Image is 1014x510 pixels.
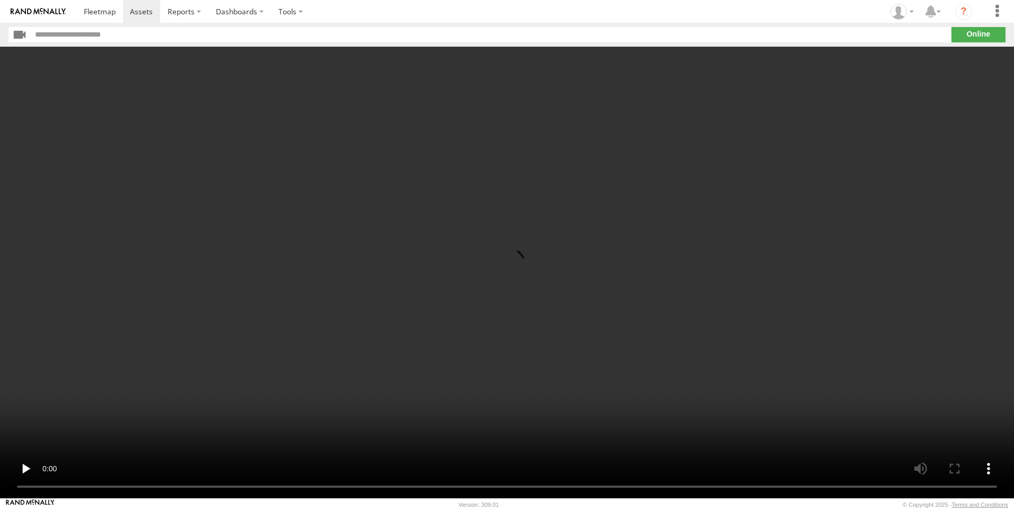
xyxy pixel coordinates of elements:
div: © Copyright 2025 - [903,502,1008,508]
a: Terms and Conditions [952,502,1008,508]
div: Version: 309.01 [459,502,499,508]
i: ? [955,3,972,20]
div: Barbara Muller [887,4,917,20]
img: rand-logo.svg [11,8,66,15]
a: Visit our Website [6,499,55,510]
